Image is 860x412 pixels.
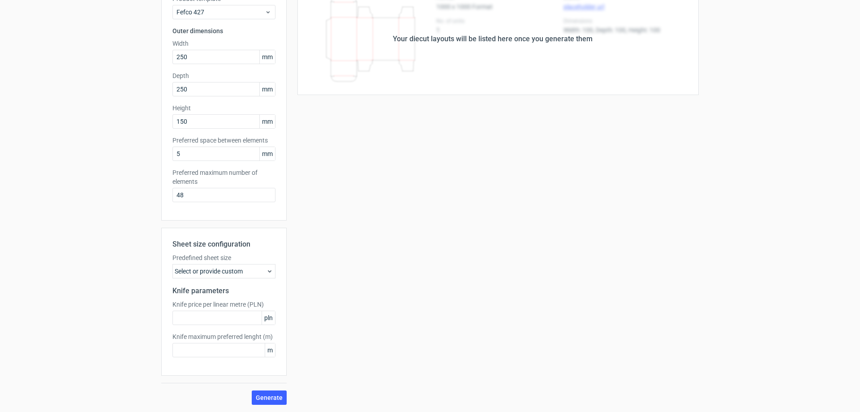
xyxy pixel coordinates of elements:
label: Preferred maximum number of elements [172,168,275,186]
label: Predefined sheet size [172,253,275,262]
div: Your diecut layouts will be listed here once you generate them [393,34,593,44]
span: mm [259,82,275,96]
span: mm [259,115,275,128]
span: pln [262,311,275,325]
h2: Sheet size configuration [172,239,275,250]
h3: Outer dimensions [172,26,275,35]
label: Width [172,39,275,48]
span: m [265,343,275,357]
span: Fefco 427 [176,8,265,17]
span: mm [259,50,275,64]
h2: Knife parameters [172,286,275,296]
label: Height [172,104,275,113]
div: Select or provide custom [172,264,275,278]
span: Generate [256,395,283,401]
label: Knife maximum preferred lenght (m) [172,332,275,341]
button: Generate [252,390,287,405]
label: Depth [172,71,275,80]
label: Preferred space between elements [172,136,275,145]
label: Knife price per linear metre (PLN) [172,300,275,309]
span: mm [259,147,275,160]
